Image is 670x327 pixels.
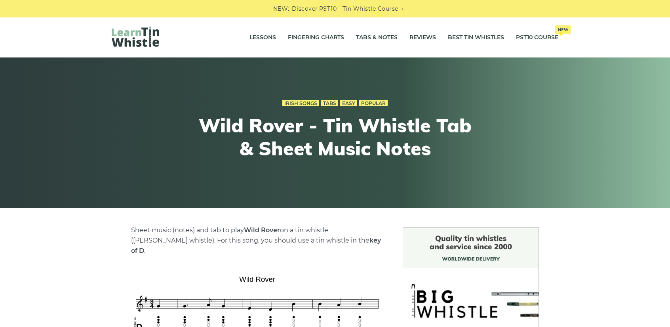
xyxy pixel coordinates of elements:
[356,28,398,48] a: Tabs & Notes
[282,100,319,107] a: Irish Songs
[448,28,504,48] a: Best Tin Whistles
[516,28,558,48] a: PST10 CourseNew
[288,28,344,48] a: Fingering Charts
[340,100,357,107] a: Easy
[359,100,388,107] a: Popular
[409,28,436,48] a: Reviews
[244,226,280,234] strong: Wild Rover
[321,100,338,107] a: Tabs
[189,114,481,160] h1: Wild Rover - Tin Whistle Tab & Sheet Music Notes
[112,27,159,47] img: LearnTinWhistle.com
[249,28,276,48] a: Lessons
[555,25,571,34] span: New
[131,225,384,256] p: Sheet music (notes) and tab to play on a tin whistle ([PERSON_NAME] whistle). For this song, you ...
